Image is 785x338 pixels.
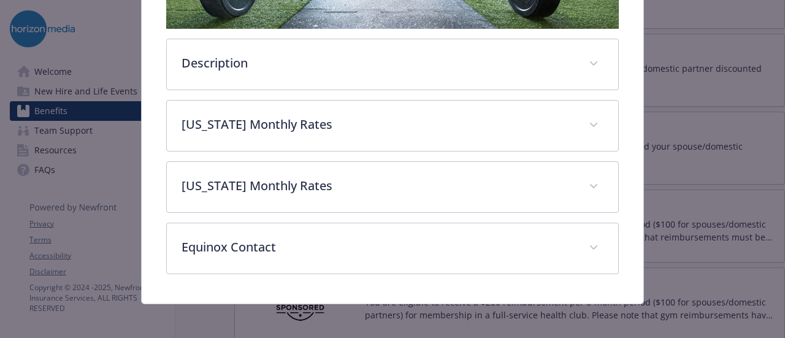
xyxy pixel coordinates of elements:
p: [US_STATE] Monthly Rates [182,177,573,195]
p: Equinox Contact [182,238,573,256]
div: [US_STATE] Monthly Rates [167,162,618,212]
div: Description [167,39,618,90]
p: Description [182,54,573,72]
p: [US_STATE] Monthly Rates [182,115,573,134]
div: [US_STATE] Monthly Rates [167,101,618,151]
div: Equinox Contact [167,223,618,274]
